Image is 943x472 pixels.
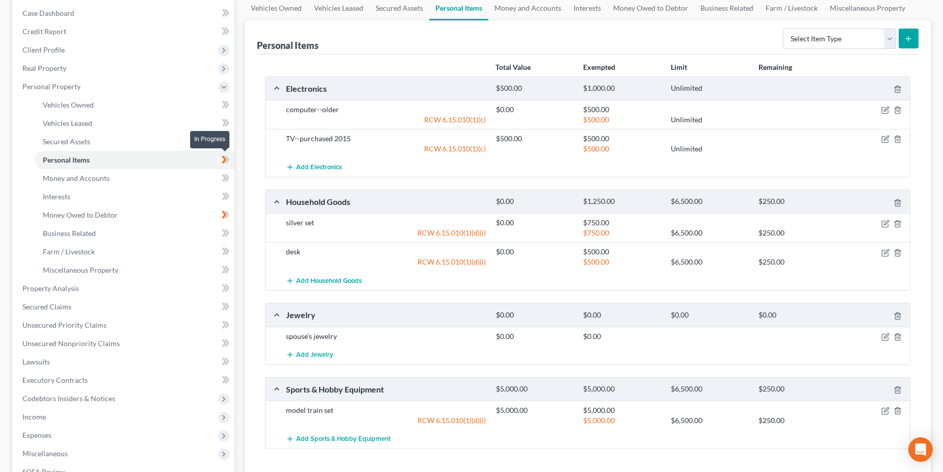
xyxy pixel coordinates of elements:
[578,310,666,320] div: $0.00
[14,316,234,334] a: Unsecured Priority Claims
[14,4,234,22] a: Case Dashboard
[35,133,234,151] a: Secured Assets
[43,192,70,201] span: Interests
[22,357,50,366] span: Lawsuits
[753,384,841,394] div: $250.00
[491,134,579,144] div: $500.00
[281,384,491,395] div: Sports & Hobby Equipment
[35,169,234,188] a: Money and Accounts
[22,394,115,403] span: Codebtors Insiders & Notices
[14,298,234,316] a: Secured Claims
[296,435,390,443] span: Add Sports & Hobby Equipment
[281,309,491,320] div: Jewelry
[281,228,491,238] div: RCW 6.15.010(1)(d)(i)
[286,346,333,364] button: Add Jewelry
[578,218,666,228] div: $750.00
[666,115,753,125] div: Unlimited
[22,321,107,329] span: Unsecured Priority Claims
[14,371,234,389] a: Executory Contracts
[578,144,666,154] div: $500.00
[753,228,841,238] div: $250.00
[281,257,491,267] div: RCW 6.15.010(1)(d)(i)
[14,22,234,41] a: Credit Report
[14,353,234,371] a: Lawsuits
[666,384,753,394] div: $6,500.00
[671,63,687,71] strong: Limit
[578,247,666,257] div: $500.00
[578,134,666,144] div: $500.00
[43,247,95,256] span: Farm / Livestock
[35,188,234,206] a: Interests
[908,437,933,462] div: Open Intercom Messenger
[257,39,319,51] div: Personal Items
[296,164,342,172] span: Add Electronics
[22,45,65,54] span: Client Profile
[666,84,753,93] div: Unlimited
[22,27,66,36] span: Credit Report
[491,310,579,320] div: $0.00
[753,415,841,426] div: $250.00
[22,82,81,91] span: Personal Property
[22,431,51,439] span: Expenses
[14,279,234,298] a: Property Analysis
[281,196,491,207] div: Household Goods
[43,229,96,238] span: Business Related
[190,131,229,148] div: In Progress
[753,197,841,206] div: $250.00
[43,174,110,182] span: Money and Accounts
[22,376,88,384] span: Executory Contracts
[43,155,90,164] span: Personal Items
[666,197,753,206] div: $6,500.00
[578,197,666,206] div: $1,250.00
[43,137,90,146] span: Secured Assets
[22,9,74,17] span: Case Dashboard
[666,415,753,426] div: $6,500.00
[666,257,753,267] div: $6,500.00
[22,412,46,421] span: Income
[666,310,753,320] div: $0.00
[35,96,234,114] a: Vehicles Owned
[22,64,66,72] span: Real Property
[35,151,234,169] a: Personal Items
[578,257,666,267] div: $500.00
[286,430,390,449] button: Add Sports & Hobby Equipment
[14,334,234,353] a: Unsecured Nonpriority Claims
[758,63,792,71] strong: Remaining
[491,331,579,342] div: $0.00
[22,339,120,348] span: Unsecured Nonpriority Claims
[491,384,579,394] div: $5,000.00
[281,247,491,257] div: desk
[491,84,579,93] div: $500.00
[578,384,666,394] div: $5,000.00
[22,302,71,311] span: Secured Claims
[43,119,92,127] span: Vehicles Leased
[583,63,615,71] strong: Exempted
[666,144,753,154] div: Unlimited
[286,271,362,290] button: Add Household Goods
[666,228,753,238] div: $6,500.00
[753,310,841,320] div: $0.00
[35,224,234,243] a: Business Related
[281,144,491,154] div: RCW 6.15.010(1)(c)
[491,218,579,228] div: $0.00
[296,351,333,359] span: Add Jewelry
[43,266,118,274] span: Miscellaneous Property
[35,114,234,133] a: Vehicles Leased
[43,100,94,109] span: Vehicles Owned
[43,211,118,219] span: Money Owed to Debtor
[578,84,666,93] div: $1,000.00
[281,115,491,125] div: RCW 6.15.010(1)(c)
[281,83,491,94] div: Electronics
[281,331,491,342] div: spouse's jewelry
[578,104,666,115] div: $500.00
[491,247,579,257] div: $0.00
[35,206,234,224] a: Money Owed to Debtor
[281,218,491,228] div: silver set
[495,63,531,71] strong: Total Value
[286,158,342,177] button: Add Electronics
[491,104,579,115] div: $0.00
[35,243,234,261] a: Farm / Livestock
[281,405,491,415] div: model train set
[281,415,491,426] div: RCW 6.15.010(1)(d)(i)
[281,134,491,144] div: TV--purchased 2015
